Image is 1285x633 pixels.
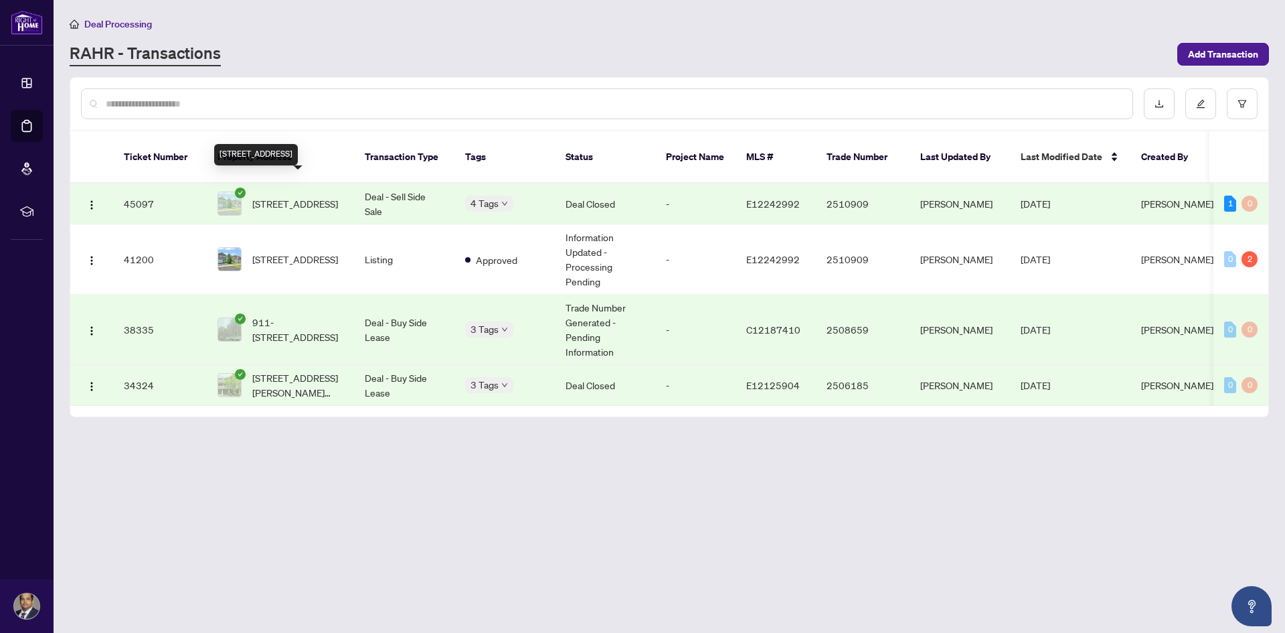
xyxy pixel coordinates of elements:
[81,374,102,396] button: Logo
[1185,88,1216,119] button: edit
[1130,131,1211,184] th: Created By
[501,382,508,389] span: down
[1021,379,1050,391] span: [DATE]
[816,224,910,295] td: 2510909
[218,248,241,271] img: thumbnail-img
[1196,99,1205,109] span: edit
[910,224,1010,295] td: [PERSON_NAME]
[113,184,207,224] td: 45097
[354,224,454,295] td: Listing
[816,131,910,184] th: Trade Number
[1177,43,1269,66] button: Add Transaction
[354,295,454,365] td: Deal - Buy Side Lease
[555,184,655,224] td: Deal Closed
[655,184,736,224] td: -
[910,184,1010,224] td: [PERSON_NAME]
[501,200,508,207] span: down
[1021,198,1050,210] span: [DATE]
[252,370,343,400] span: [STREET_ADDRESS][PERSON_NAME][PERSON_NAME]
[470,377,499,393] span: 3 Tags
[1241,322,1258,338] div: 0
[1141,198,1213,210] span: [PERSON_NAME]
[1241,196,1258,212] div: 0
[1231,586,1272,626] button: Open asap
[1021,149,1102,164] span: Last Modified Date
[252,196,338,211] span: [STREET_ADDRESS]
[84,18,152,30] span: Deal Processing
[214,144,298,165] div: [STREET_ADDRESS]
[1241,251,1258,267] div: 2
[1224,196,1236,212] div: 1
[235,369,246,380] span: check-circle
[354,365,454,406] td: Deal - Buy Side Lease
[218,318,241,341] img: thumbnail-img
[113,295,207,365] td: 38335
[555,365,655,406] td: Deal Closed
[1144,88,1175,119] button: download
[1141,324,1213,336] span: [PERSON_NAME]
[70,19,79,29] span: home
[1154,99,1164,109] span: download
[218,192,241,215] img: thumbnail-img
[113,224,207,295] td: 41200
[1188,44,1258,65] span: Add Transaction
[81,319,102,340] button: Logo
[252,252,338,267] span: [STREET_ADDRESS]
[746,253,800,265] span: E12242992
[470,322,499,337] span: 3 Tags
[816,184,910,224] td: 2510909
[555,131,655,184] th: Status
[86,381,97,392] img: Logo
[910,131,1010,184] th: Last Updated By
[81,193,102,214] button: Logo
[1021,324,1050,336] span: [DATE]
[1237,99,1247,109] span: filter
[14,593,39,619] img: Profile Icon
[816,365,910,406] td: 2506185
[235,188,246,198] span: check-circle
[1241,377,1258,393] div: 0
[476,253,517,267] span: Approved
[218,374,241,397] img: thumbnail-img
[816,295,910,365] td: 2508659
[354,131,454,184] th: Transaction Type
[235,313,246,324] span: check-circle
[910,295,1010,365] td: [PERSON_NAME]
[70,42,221,66] a: RAHR - Transactions
[655,224,736,295] td: -
[1224,322,1236,338] div: 0
[746,379,800,391] span: E12125904
[655,131,736,184] th: Project Name
[1141,379,1213,391] span: [PERSON_NAME]
[454,131,555,184] th: Tags
[1010,131,1130,184] th: Last Modified Date
[11,10,43,35] img: logo
[910,365,1010,406] td: [PERSON_NAME]
[207,131,354,184] th: Property Address
[86,255,97,266] img: Logo
[555,295,655,365] td: Trade Number Generated - Pending Information
[86,326,97,336] img: Logo
[81,249,102,270] button: Logo
[1224,377,1236,393] div: 0
[1227,88,1258,119] button: filter
[736,131,816,184] th: MLS #
[555,224,655,295] td: Information Updated - Processing Pending
[113,131,207,184] th: Ticket Number
[1021,253,1050,265] span: [DATE]
[746,324,800,336] span: C12187410
[354,184,454,224] td: Deal - Sell Side Sale
[252,315,343,344] span: 911-[STREET_ADDRESS]
[86,200,97,210] img: Logo
[1224,251,1236,267] div: 0
[501,326,508,333] span: down
[1141,253,1213,265] span: [PERSON_NAME]
[655,365,736,406] td: -
[655,295,736,365] td: -
[746,198,800,210] span: E12242992
[113,365,207,406] td: 34324
[470,196,499,211] span: 4 Tags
